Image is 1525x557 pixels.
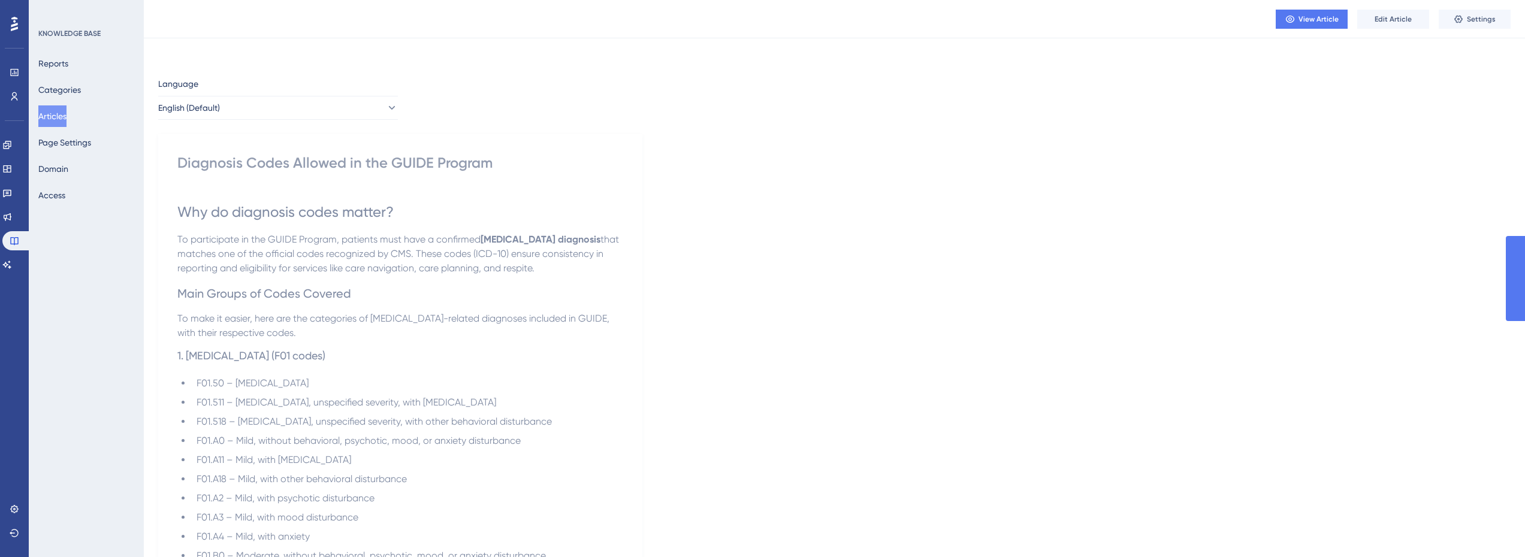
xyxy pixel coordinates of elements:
span: F01.A2 – Mild, with psychotic disturbance [197,492,375,504]
span: Why do diagnosis codes matter? [177,204,394,220]
button: Access [38,184,65,206]
span: To participate in the GUIDE Program, patients must have a confirmed [177,234,481,245]
button: Categories [38,79,81,101]
span: Language [158,77,198,91]
button: Page Settings [38,132,91,153]
span: F01.50 – [MEDICAL_DATA] [197,377,309,389]
span: 1. [MEDICAL_DATA] (F01 codes) [177,349,325,362]
button: View Article [1276,10,1348,29]
iframe: UserGuiding AI Assistant Launcher [1475,510,1511,546]
span: F01.A0 – Mild, without behavioral, psychotic, mood, or anxiety disturbance [197,435,521,446]
button: Domain [38,158,68,180]
span: To make it easier, here are the categories of [MEDICAL_DATA]-related diagnoses included in GUIDE,... [177,313,612,338]
span: that matches one of the official codes recognized by CMS. These codes (ICD-10) ensure consistency... [177,234,621,274]
span: F01.511 – [MEDICAL_DATA], unspecified severity, with [MEDICAL_DATA] [197,396,496,408]
button: Reports [38,53,68,74]
button: Settings [1439,10,1511,29]
span: F01.A4 – Mild, with anxiety [197,531,310,542]
span: Edit Article [1375,14,1412,24]
strong: [MEDICAL_DATA] diagnosis [481,234,600,245]
button: Edit Article [1357,10,1429,29]
button: Articles [38,105,67,127]
div: KNOWLEDGE BASE [38,29,101,38]
span: Settings [1467,14,1496,24]
span: F01.A11 – Mild, with [MEDICAL_DATA] [197,454,351,465]
span: View Article [1298,14,1339,24]
span: F01.A18 – Mild, with other behavioral disturbance [197,473,407,485]
span: Main Groups of Codes Covered [177,286,351,301]
div: Diagnosis Codes Allowed in the GUIDE Program [177,153,623,172]
button: English (Default) [158,96,398,120]
span: F01.518 – [MEDICAL_DATA], unspecified severity, with other behavioral disturbance [197,416,552,427]
span: English (Default) [158,101,220,115]
span: F01.A3 – Mild, with mood disturbance [197,511,358,523]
